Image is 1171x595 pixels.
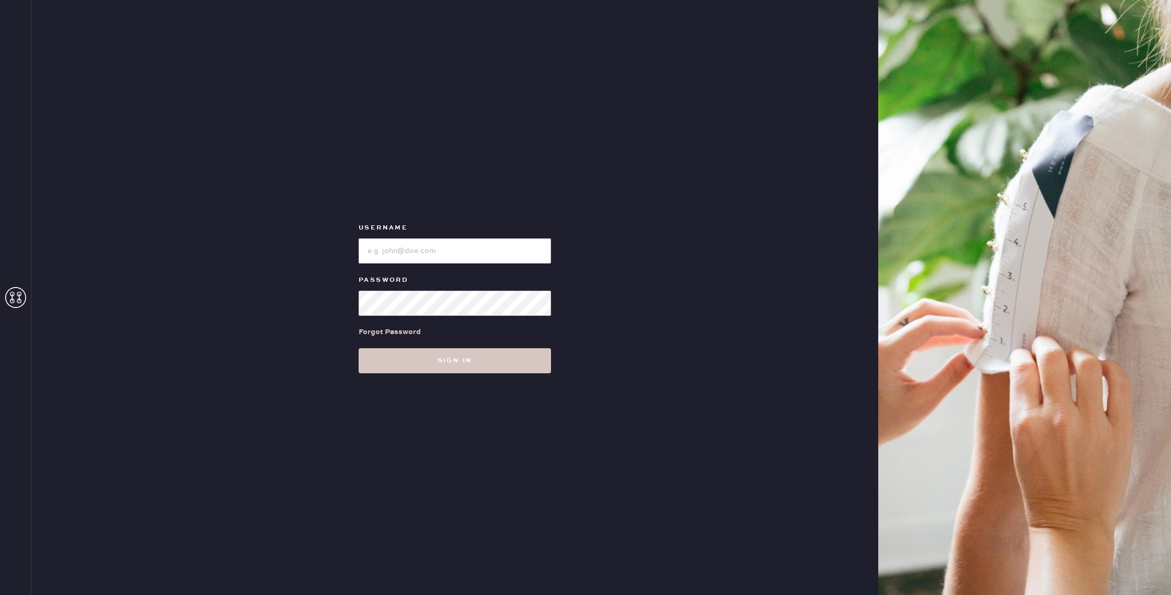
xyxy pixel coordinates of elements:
[359,222,551,234] label: Username
[359,326,421,338] div: Forgot Password
[359,238,551,264] input: e.g. john@doe.com
[359,274,551,287] label: Password
[359,316,421,348] a: Forgot Password
[359,348,551,373] button: Sign in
